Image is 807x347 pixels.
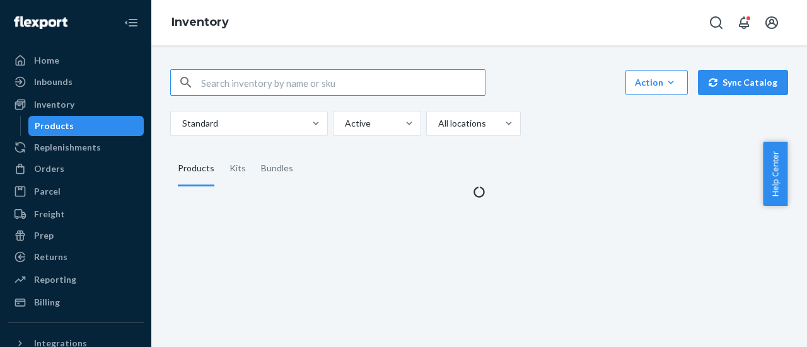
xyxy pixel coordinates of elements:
[178,151,214,186] div: Products
[34,208,65,220] div: Freight
[181,117,182,130] input: Standard
[8,270,144,290] a: Reporting
[34,162,64,175] div: Orders
[34,98,74,111] div: Inventory
[119,10,144,35] button: Close Navigation
[34,229,54,242] div: Prep
[34,141,101,154] div: Replenishments
[161,4,239,41] ol: breadcrumbs
[759,10,784,35] button: Open account menu
[201,70,485,95] input: Search inventory by name or sku
[14,16,67,29] img: Flexport logo
[8,137,144,157] a: Replenishments
[229,151,246,186] div: Kits
[8,50,144,71] a: Home
[635,76,678,89] div: Action
[704,10,729,35] button: Open Search Box
[8,181,144,202] a: Parcel
[34,54,59,67] div: Home
[8,204,144,224] a: Freight
[8,159,144,179] a: Orders
[763,142,787,206] button: Help Center
[437,117,438,130] input: All locations
[34,273,76,286] div: Reporting
[28,116,144,136] a: Products
[34,76,73,88] div: Inbounds
[34,251,67,263] div: Returns
[344,117,345,130] input: Active
[731,10,757,35] button: Open notifications
[35,120,74,132] div: Products
[8,292,144,312] a: Billing
[171,15,229,29] a: Inventory
[625,70,688,95] button: Action
[8,225,144,246] a: Prep
[34,296,60,309] div: Billing
[8,94,144,115] a: Inventory
[8,72,144,92] a: Inbounds
[261,151,293,186] div: Bundles
[34,185,61,198] div: Parcel
[8,247,144,267] a: Returns
[698,70,788,95] button: Sync Catalog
